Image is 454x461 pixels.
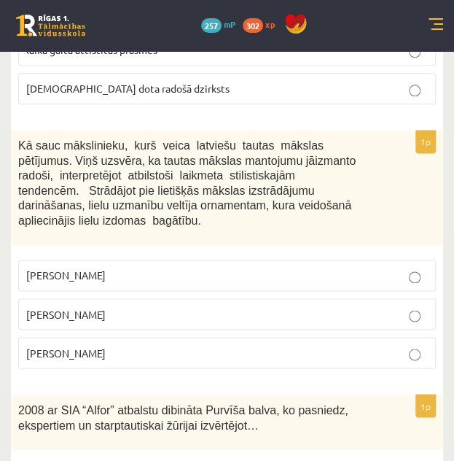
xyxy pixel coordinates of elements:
[26,268,106,282] span: [PERSON_NAME]
[18,403,348,431] span: 2008 ar SIA “Alfor” atbalstu dibināta Purvīša balva, ko pasniedz, ekspertiem un starptautiskai žū...
[26,346,106,359] span: [PERSON_NAME]
[409,349,420,360] input: [PERSON_NAME]
[409,46,420,58] input: laika gaitā attīstītas prasmes
[16,15,85,36] a: Rīgas 1. Tālmācības vidusskola
[265,18,275,30] span: xp
[26,82,230,95] span: [DEMOGRAPHIC_DATA] dota radošā dzirksts
[409,85,420,96] input: [DEMOGRAPHIC_DATA] dota radošā dzirksts
[409,310,420,322] input: [PERSON_NAME]
[415,130,436,153] p: 1p
[18,139,356,227] span: Kā sauc mākslinieku, kurš veica latviešu tautas mākslas pētījumus. Viņš uzsvēra, ka tautas māksla...
[409,271,420,283] input: [PERSON_NAME]
[243,18,263,33] span: 302
[201,18,222,33] span: 257
[224,18,235,30] span: mP
[243,18,282,30] a: 302 xp
[415,394,436,417] p: 1p
[26,307,106,320] span: [PERSON_NAME]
